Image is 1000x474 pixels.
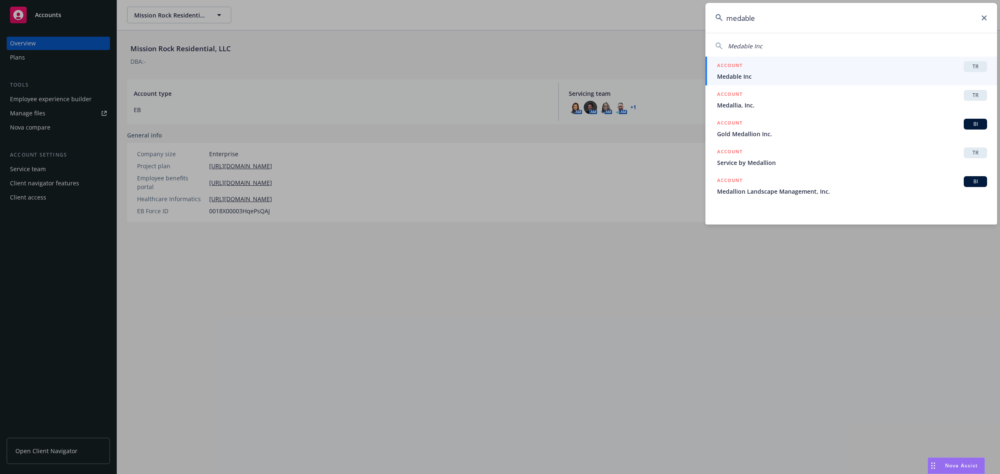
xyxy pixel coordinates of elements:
[717,101,987,110] span: Medallia, Inc.
[928,458,938,474] div: Drag to move
[728,42,762,50] span: Medable Inc
[717,158,987,167] span: Service by Medallion
[967,178,984,185] span: BI
[705,114,997,143] a: ACCOUNTBIGold Medallion Inc.
[967,149,984,157] span: TR
[717,130,987,138] span: Gold Medallion Inc.
[705,3,997,33] input: Search...
[705,57,997,85] a: ACCOUNTTRMedable Inc
[945,462,978,469] span: Nova Assist
[705,172,997,200] a: ACCOUNTBIMedallion Landscape Management, Inc.
[717,147,742,157] h5: ACCOUNT
[717,90,742,100] h5: ACCOUNT
[967,92,984,99] span: TR
[717,61,742,71] h5: ACCOUNT
[705,143,997,172] a: ACCOUNTTRService by Medallion
[717,187,987,196] span: Medallion Landscape Management, Inc.
[705,85,997,114] a: ACCOUNTTRMedallia, Inc.
[717,176,742,186] h5: ACCOUNT
[717,72,987,81] span: Medable Inc
[967,63,984,70] span: TR
[967,120,984,128] span: BI
[927,457,985,474] button: Nova Assist
[717,119,742,129] h5: ACCOUNT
